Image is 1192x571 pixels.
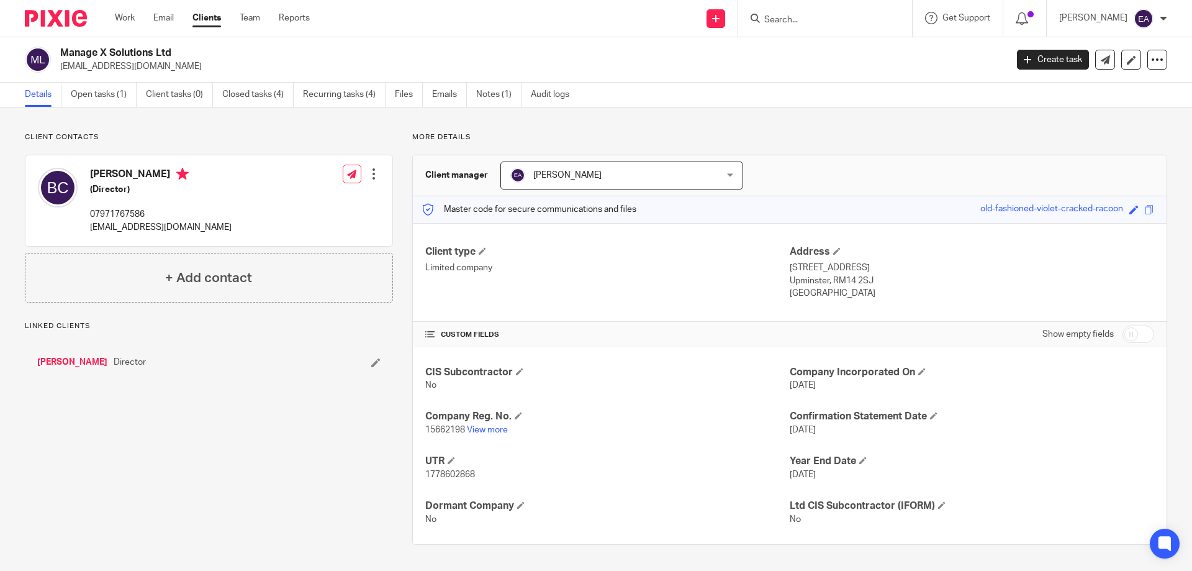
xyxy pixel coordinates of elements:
[942,14,990,22] span: Get Support
[37,356,107,368] a: [PERSON_NAME]
[425,169,488,181] h3: Client manager
[395,83,423,107] a: Files
[25,132,393,142] p: Client contacts
[25,83,61,107] a: Details
[432,83,467,107] a: Emails
[790,381,816,390] span: [DATE]
[790,470,816,479] span: [DATE]
[146,83,213,107] a: Client tasks (0)
[303,83,386,107] a: Recurring tasks (4)
[114,356,146,368] span: Director
[425,515,436,524] span: No
[25,47,51,73] img: svg%3E
[533,171,602,180] span: [PERSON_NAME]
[192,12,221,24] a: Clients
[115,12,135,24] a: Work
[790,515,801,524] span: No
[425,330,790,340] h4: CUSTOM FIELDS
[1017,50,1089,70] a: Create task
[222,83,294,107] a: Closed tasks (4)
[425,262,790,274] p: Limited company
[425,426,465,434] span: 15662198
[790,275,1154,287] p: Upminster, RM14 2SJ
[763,15,875,26] input: Search
[165,268,252,288] h4: + Add contact
[790,245,1154,258] h4: Address
[25,321,393,331] p: Linked clients
[476,83,521,107] a: Notes (1)
[60,60,998,73] p: [EMAIL_ADDRESS][DOMAIN_NAME]
[25,10,87,27] img: Pixie
[531,83,579,107] a: Audit logs
[790,500,1154,513] h4: Ltd CIS Subcontractor (IFORM)
[279,12,310,24] a: Reports
[90,168,232,183] h4: [PERSON_NAME]
[1134,9,1154,29] img: svg%3E
[790,410,1154,423] h4: Confirmation Statement Date
[425,410,790,423] h4: Company Reg. No.
[425,366,790,379] h4: CIS Subcontractor
[425,381,436,390] span: No
[790,287,1154,299] p: [GEOGRAPHIC_DATA]
[71,83,137,107] a: Open tasks (1)
[153,12,174,24] a: Email
[790,366,1154,379] h4: Company Incorporated On
[790,426,816,434] span: [DATE]
[176,168,189,180] i: Primary
[422,203,636,216] p: Master code for secure communications and files
[1042,328,1114,340] label: Show empty fields
[790,455,1154,468] h4: Year End Date
[425,245,790,258] h4: Client type
[425,470,475,479] span: 1778602868
[60,47,811,60] h2: Manage X Solutions Ltd
[510,168,525,183] img: svg%3E
[425,500,790,513] h4: Dormant Company
[240,12,260,24] a: Team
[412,132,1167,142] p: More details
[90,221,232,234] p: [EMAIL_ADDRESS][DOMAIN_NAME]
[980,203,1123,217] div: old-fashioned-violet-cracked-racoon
[790,262,1154,274] p: [STREET_ADDRESS]
[90,183,232,196] h5: (Director)
[1059,12,1127,24] p: [PERSON_NAME]
[425,455,790,468] h4: UTR
[38,168,78,208] img: svg%3E
[467,426,508,434] a: View more
[90,208,232,221] p: 07971767586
